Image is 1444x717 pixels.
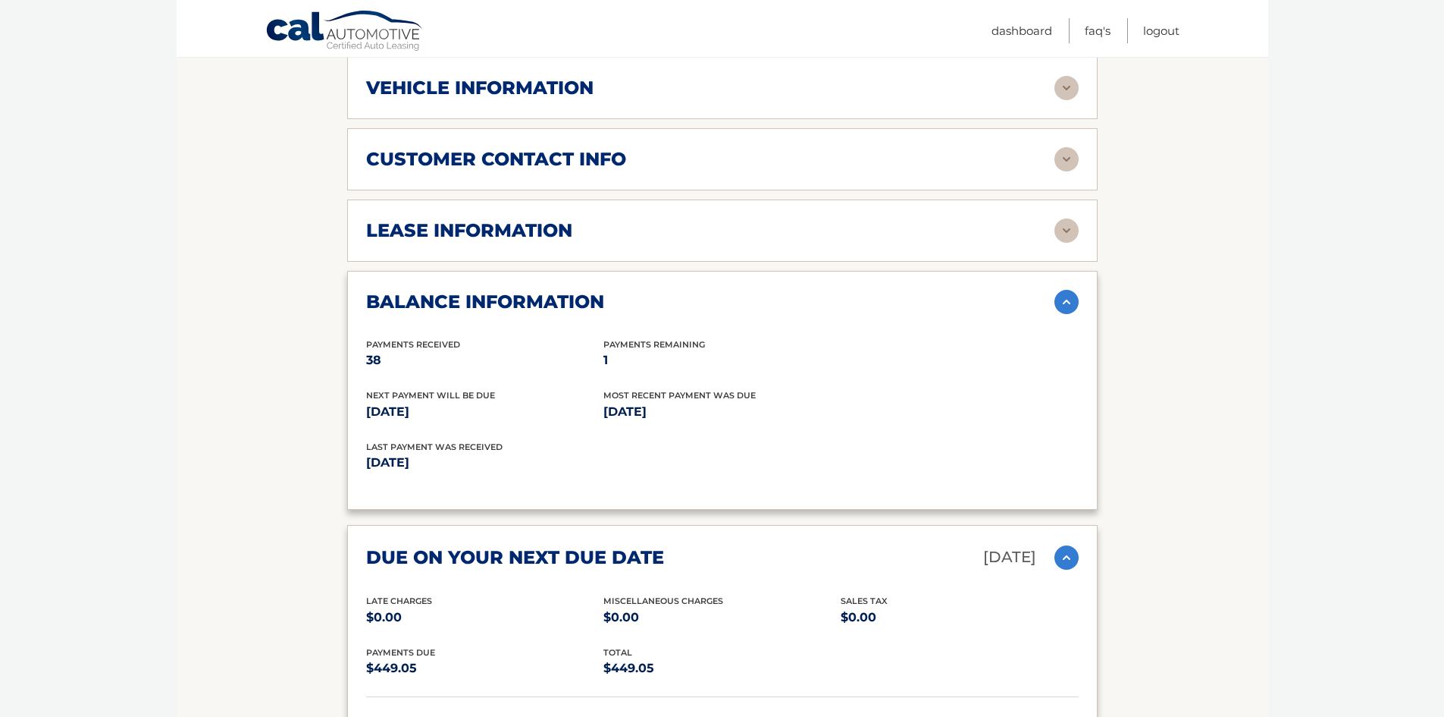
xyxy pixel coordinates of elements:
img: accordion-active.svg [1054,290,1079,314]
p: [DATE] [366,401,603,423]
a: Logout [1143,18,1179,43]
img: accordion-rest.svg [1054,147,1079,171]
p: 1 [603,350,841,371]
p: [DATE] [366,452,722,473]
p: [DATE] [603,401,841,423]
span: Sales Tax [841,596,888,606]
span: Most Recent Payment Was Due [603,390,756,401]
a: Cal Automotive [265,10,424,54]
a: FAQ's [1085,18,1110,43]
span: Miscellaneous Charges [603,596,723,606]
h2: due on your next due date [366,546,664,569]
h2: customer contact info [366,148,626,171]
p: $449.05 [366,658,603,679]
a: Dashboard [991,18,1052,43]
span: Last Payment was received [366,442,503,452]
img: accordion-rest.svg [1054,219,1079,243]
img: accordion-rest.svg [1054,76,1079,100]
h2: lease information [366,219,572,242]
p: $0.00 [841,607,1078,628]
img: accordion-active.svg [1054,546,1079,570]
span: total [603,647,632,658]
h2: vehicle information [366,77,594,99]
span: Late Charges [366,596,432,606]
span: Payments Due [366,647,435,658]
p: $0.00 [603,607,841,628]
span: Next Payment will be due [366,390,495,401]
p: $449.05 [603,658,841,679]
p: $0.00 [366,607,603,628]
h2: balance information [366,291,604,313]
span: Payments Received [366,339,460,350]
p: 38 [366,350,603,371]
p: [DATE] [983,544,1036,571]
span: Payments Remaining [603,339,705,350]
